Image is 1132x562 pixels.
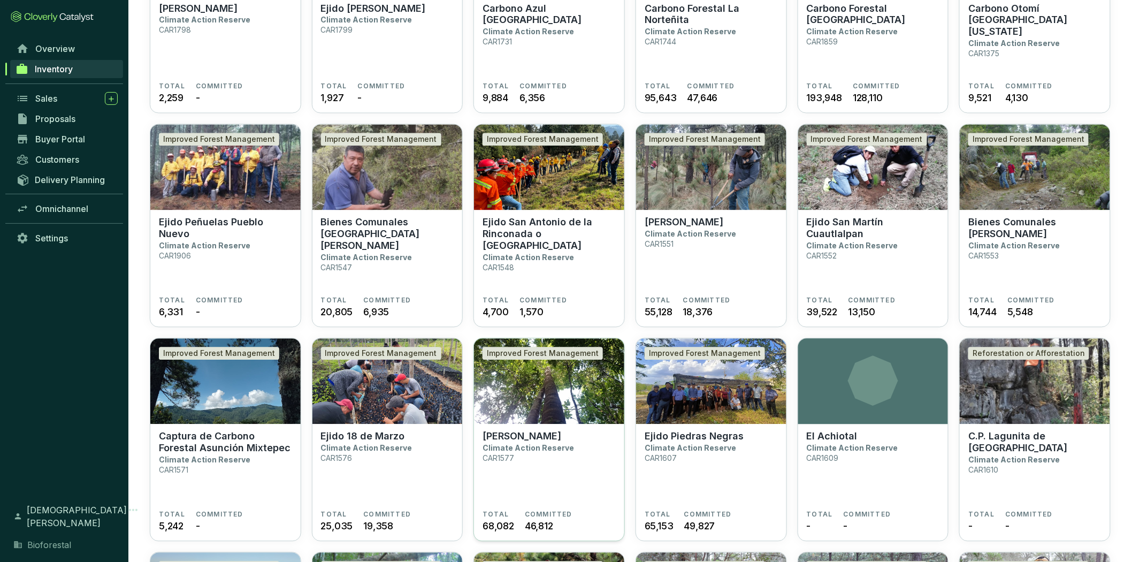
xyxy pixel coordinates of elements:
span: 39,522 [807,305,838,320]
img: Ejido Tlalmanalco [636,125,786,210]
p: CAR1547 [321,263,353,272]
span: TOTAL [483,82,509,91]
span: 1,570 [519,305,544,320]
img: Ejido Peñuelas Pueblo Nuevo [150,125,301,210]
span: 5,242 [159,519,183,534]
p: Climate Action Reserve [483,444,574,453]
a: Proposals [11,110,123,128]
span: Customers [35,154,79,165]
p: Carbono Forestal La Norteñita [645,3,778,26]
span: 20,805 [321,305,353,320]
p: Climate Action Reserve [645,444,736,453]
span: COMMITTED [196,82,243,91]
p: CAR1576 [321,454,353,463]
p: Climate Action Reserve [483,27,574,36]
img: Bienes Comunales San Pedro Ecatzingo [312,125,463,210]
p: Climate Action Reserve [321,16,412,25]
p: Ejido 18 de Marzo [321,431,405,443]
p: Climate Action Reserve [321,253,412,262]
span: COMMITTED [687,82,735,91]
p: CAR1607 [645,454,677,463]
span: 55,128 [645,305,672,320]
span: TOTAL [159,82,185,91]
a: Ejido Peñuelas Pueblo NuevoImproved Forest ManagementEjido Peñuelas Pueblo NuevoClimate Action Re... [150,124,301,328]
div: Improved Forest Management [483,133,603,146]
span: TOTAL [968,297,995,305]
span: [DEMOGRAPHIC_DATA][PERSON_NAME] [27,504,127,529]
span: COMMITTED [844,511,891,519]
span: COMMITTED [363,511,411,519]
a: Ejido San Antonio de la Rinconada o Tlaltecahuacan Improved Forest ManagementEjido San Antonio de... [473,124,625,328]
p: Climate Action Reserve [483,253,574,262]
a: Ejido 18 de MarzoImproved Forest ManagementEjido 18 de MarzoClimate Action ReserveCAR1576TOTAL25,... [312,338,463,542]
p: Carbono Otomí [GEOGRAPHIC_DATA][US_STATE] [968,3,1102,38]
span: TOTAL [645,511,671,519]
p: Climate Action Reserve [968,39,1060,48]
p: Ejido Piedras Negras [645,431,744,443]
span: COMMITTED [853,82,900,91]
div: Improved Forest Management [321,347,441,360]
span: COMMITTED [1005,511,1053,519]
span: COMMITTED [525,511,572,519]
p: Climate Action Reserve [159,241,250,250]
a: Ejido Piedras NegrasImproved Forest ManagementEjido Piedras NegrasClimate Action ReserveCAR1607TO... [636,338,787,542]
a: Sales [11,89,123,108]
span: 6,935 [363,305,389,320]
img: Ejido San Martín Cuautlalpan [798,125,949,210]
span: COMMITTED [684,511,732,519]
span: TOTAL [645,82,671,91]
span: COMMITTED [519,82,567,91]
p: CAR1571 [159,466,188,475]
p: Carbono Forestal [GEOGRAPHIC_DATA] [807,3,940,26]
span: COMMITTED [848,297,896,305]
span: TOTAL [807,511,833,519]
span: 9,521 [968,91,991,105]
p: Climate Action Reserve [968,455,1060,465]
p: Climate Action Reserve [645,230,736,239]
p: [PERSON_NAME] [645,217,723,229]
span: - [807,519,811,534]
span: 9,884 [483,91,508,105]
a: Settings [11,229,123,247]
p: CAR1798 [159,26,191,35]
span: - [844,519,848,534]
p: [PERSON_NAME] [483,431,561,443]
img: Bienes Comunales Santiago Cuautenco [960,125,1110,210]
div: Improved Forest Management [968,133,1089,146]
span: TOTAL [645,297,671,305]
p: Ejido San Antonio de la Rinconada o [GEOGRAPHIC_DATA] [483,217,616,252]
span: TOTAL [159,297,185,305]
p: CAR1609 [807,454,839,463]
img: Ejido San Antonio de la Rinconada o Tlaltecahuacan [474,125,624,210]
img: Captura de Carbono Forestal Asunción Mixtepec [150,339,301,424]
span: Overview [35,43,75,54]
a: Ejido TlalmanalcoImproved Forest Management[PERSON_NAME]Climate Action ReserveCAR1551TOTAL55,128C... [636,124,787,328]
span: 6,356 [519,91,545,105]
p: Bienes Comunales [GEOGRAPHIC_DATA][PERSON_NAME] [321,217,454,252]
div: Improved Forest Management [321,133,441,146]
span: Omnichannel [35,203,88,214]
p: CAR1906 [159,252,191,261]
span: 13,150 [848,305,875,320]
span: COMMITTED [363,297,411,305]
span: COMMITTED [196,297,243,305]
a: Buyer Portal [11,130,123,148]
span: - [196,305,200,320]
span: Bioforestal [27,538,71,551]
span: 65,153 [645,519,674,534]
p: CAR1744 [645,37,676,47]
p: Bienes Comunales [PERSON_NAME] [968,217,1102,240]
p: CAR1859 [807,37,838,47]
p: Carbono Azul [GEOGRAPHIC_DATA] [483,3,616,26]
p: Climate Action Reserve [321,444,412,453]
a: Inventory [10,60,123,78]
span: Inventory [35,64,73,74]
span: COMMITTED [196,511,243,519]
span: 1,927 [321,91,344,105]
p: CAR1553 [968,252,999,261]
p: Ejido [PERSON_NAME] [321,3,426,14]
span: TOTAL [807,82,833,91]
p: Climate Action Reserve [645,27,736,36]
span: 49,827 [684,519,715,534]
div: Improved Forest Management [159,347,279,360]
